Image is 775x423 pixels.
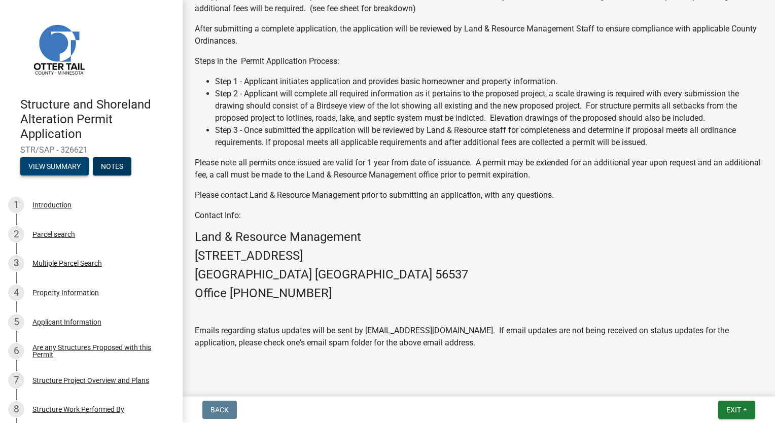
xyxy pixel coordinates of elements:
[8,372,24,389] div: 7
[718,401,755,419] button: Exit
[8,255,24,271] div: 3
[8,285,24,301] div: 4
[195,189,763,201] p: Please contact Land & Resource Management prior to submitting an application, with any questions.
[202,401,237,419] button: Back
[8,197,24,213] div: 1
[215,124,763,149] li: Step 3 - Once submitted the application will be reviewed by Land & Resource staff for completenes...
[8,401,24,417] div: 8
[195,230,763,244] h4: Land & Resource Management
[195,267,763,282] h4: [GEOGRAPHIC_DATA] [GEOGRAPHIC_DATA] 56537
[32,231,75,238] div: Parcel search
[8,343,24,359] div: 6
[20,97,174,141] h4: Structure and Shoreland Alteration Permit Application
[195,249,763,263] h4: [STREET_ADDRESS]
[93,163,131,171] wm-modal-confirm: Notes
[210,406,229,414] span: Back
[195,209,763,222] p: Contact Info:
[20,11,96,87] img: Otter Tail County, Minnesota
[32,319,101,326] div: Applicant Information
[8,314,24,330] div: 5
[93,157,131,175] button: Notes
[8,226,24,242] div: 2
[195,157,763,181] p: Please note all permits once issued are valid for 1 year from date of issuance. A permit may be e...
[20,145,162,155] span: STR/SAP - 326621
[195,55,763,67] p: Steps in the Permit Application Process:
[32,344,166,358] div: Are any Structures Proposed with this Permit
[20,157,89,175] button: View Summary
[215,88,763,124] li: Step 2 - Applicant will complete all required information as it pertains to the proposed project,...
[215,76,763,88] li: Step 1 - Applicant initiates application and provides basic homeowner and property information.
[195,286,763,301] h4: Office [PHONE_NUMBER]
[20,163,89,171] wm-modal-confirm: Summary
[32,406,124,413] div: Structure Work Performed By
[195,23,763,47] p: After submitting a complete application, the application will be reviewed by Land & Resource Mana...
[32,289,99,296] div: Property Information
[32,377,149,384] div: Structure Project Overview and Plans
[32,260,102,267] div: Multiple Parcel Search
[195,325,763,349] p: Emails regarding status updates will be sent by [EMAIL_ADDRESS][DOMAIN_NAME]. If email updates ar...
[32,201,72,208] div: Introduction
[726,406,741,414] span: Exit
